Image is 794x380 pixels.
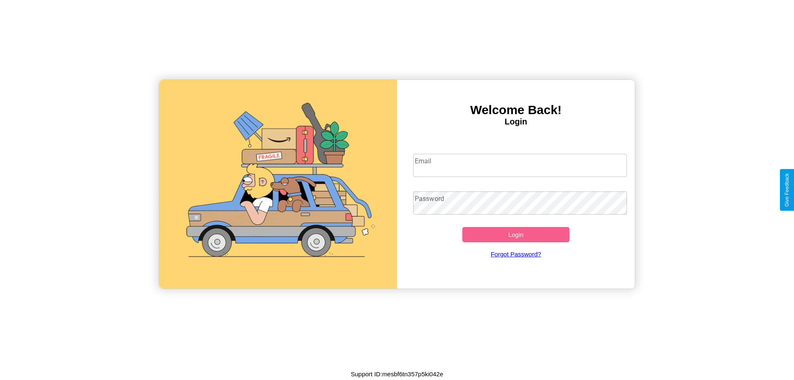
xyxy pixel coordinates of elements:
[159,80,397,289] img: gif
[462,227,569,242] button: Login
[397,103,635,117] h3: Welcome Back!
[397,117,635,127] h4: Login
[351,368,443,380] p: Support ID: mesbf6tn357p5ki042e
[409,242,623,266] a: Forgot Password?
[784,173,790,207] div: Give Feedback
